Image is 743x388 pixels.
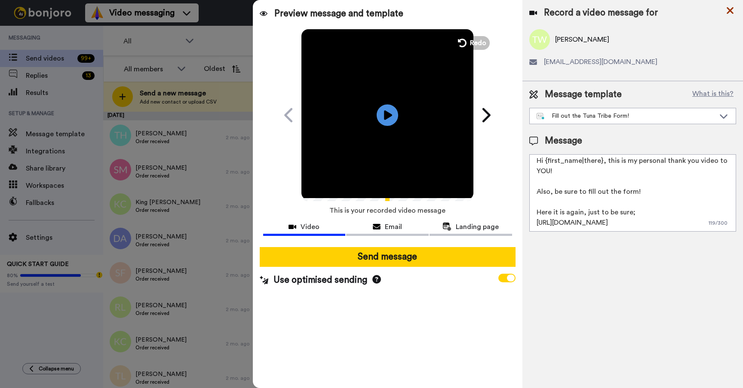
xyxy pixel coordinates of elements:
span: Video [301,222,319,232]
span: Message template [545,88,622,101]
img: nextgen-template.svg [537,113,545,120]
span: Landing page [456,222,499,232]
span: Email [385,222,402,232]
span: [EMAIL_ADDRESS][DOMAIN_NAME] [544,57,657,67]
textarea: Hi {first_name|there}, this is my personal thank you video to YOU! Also, be sure to fill out the ... [529,154,736,232]
button: Send message [260,247,516,267]
span: This is your recorded video message [329,201,445,220]
span: Message [545,134,582,147]
button: What is this? [690,88,736,101]
div: Fill out the Tuna Tribe Form! [537,112,715,120]
span: Use optimised sending [273,274,367,287]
